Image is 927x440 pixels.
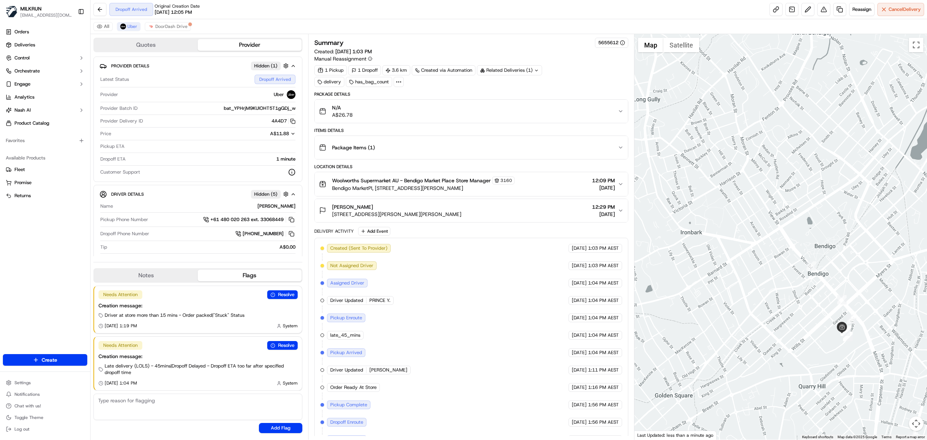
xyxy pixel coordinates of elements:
[105,363,298,376] span: Late delivery (LOLS) - 45mins | Dropoff Delayed - Dropoff ETA too far after specified dropoff time
[572,367,587,373] span: [DATE]
[98,290,142,299] div: Needs Attention
[14,391,40,397] span: Notifications
[148,24,154,29] img: doordash_logo_v2.png
[592,184,615,191] span: [DATE]
[636,430,660,440] a: Open this area in Google Maps (opens a new window)
[3,26,87,38] a: Orders
[314,164,628,170] div: Location Details
[314,40,344,46] h3: Summary
[14,42,35,48] span: Deliveries
[251,190,290,199] button: Hidden (5)
[843,332,852,341] div: 7
[332,203,373,211] span: [PERSON_NAME]
[283,323,298,329] span: System
[3,117,87,129] a: Product Catalog
[105,380,137,386] span: [DATE] 1:04 PM
[203,216,295,224] a: +61 480 020 263 ext. 33068449
[243,231,284,237] span: [PHONE_NUMBER]
[3,65,87,77] button: Orchestrate
[100,143,125,150] span: Pickup ETA
[155,3,200,9] span: Original Creation Date
[588,349,619,356] span: 1:04 PM AEST
[315,100,628,123] button: N/AA$26.78
[274,91,284,98] span: Uber
[315,172,628,196] button: Woolworths Supermarket AU - Bendigo Market Place Store Manager3160Bendigo MarketPl, [STREET_ADDRE...
[110,244,295,250] div: A$0.00
[3,378,87,388] button: Settings
[849,3,874,16] button: Reassign
[806,261,816,271] div: 4
[210,216,284,223] span: +61 480 020 263 ext. 33068449
[100,203,113,209] span: Name
[155,9,192,16] span: [DATE] 12:05 PM
[588,367,619,373] span: 1:11 PM AEST
[592,177,615,184] span: 12:09 PM
[93,22,113,31] button: All
[588,297,619,304] span: 1:04 PM AEST
[335,48,372,55] span: [DATE] 1:03 PM
[314,65,347,75] div: 1 Pickup
[843,332,852,341] div: 10
[3,190,87,202] button: Returns
[592,211,615,218] span: [DATE]
[14,166,25,173] span: Fleet
[346,77,392,87] div: has_bag_count
[314,48,372,55] span: Created:
[332,144,375,151] span: Package Items ( 1 )
[802,435,833,440] button: Keyboard shortcuts
[588,262,619,269] span: 1:03 PM AEST
[330,297,363,304] span: Driver Updated
[572,419,587,426] span: [DATE]
[14,192,31,199] span: Returns
[3,78,87,90] button: Engage
[127,24,137,29] span: Uber
[105,323,137,329] span: [DATE] 1:19 PM
[332,177,491,184] span: Woolworths Supermarket AU - Bendigo Market Place Store Manager
[270,130,289,137] span: A$11.88
[592,203,615,211] span: 12:29 PM
[588,384,619,391] span: 1:16 PM AEST
[572,332,587,339] span: [DATE]
[6,6,17,17] img: MILKRUN
[3,354,87,366] button: Create
[314,77,344,87] div: delivery
[588,280,619,286] span: 1:04 PM AEST
[98,302,298,309] div: Creation message:
[382,65,410,75] div: 3.6 km
[100,130,111,137] span: Price
[14,94,34,100] span: Analytics
[572,384,587,391] span: [DATE]
[314,128,628,133] div: Items Details
[3,135,87,146] div: Favorites
[3,39,87,51] a: Deliveries
[14,55,30,61] span: Control
[588,419,619,426] span: 1:56 PM AEST
[100,76,129,83] span: Latest Status
[155,24,188,29] span: DoorDash Drive
[14,415,43,420] span: Toggle Theme
[42,356,57,364] span: Create
[638,38,663,52] button: Show street map
[116,203,295,209] div: [PERSON_NAME]
[100,244,107,250] span: Tip
[3,177,87,188] button: Promise
[3,164,87,175] button: Fleet
[838,435,877,439] span: Map data ©2025 Google
[330,262,373,269] span: Not Assigned Driver
[572,402,587,408] span: [DATE]
[477,65,542,75] div: Related Deliveries (1)
[20,5,42,12] span: MILKRUN
[572,262,587,269] span: [DATE]
[572,315,587,321] span: [DATE]
[198,270,301,281] button: Flags
[314,55,372,62] button: Manual Reassignment
[598,40,625,46] button: 5655612
[369,367,407,373] span: [PERSON_NAME]
[111,191,144,197] span: Driver Details
[588,332,619,339] span: 1:04 PM AEST
[100,105,138,112] span: Provider Batch ID
[3,401,87,411] button: Chat with us!
[314,91,628,97] div: Package Details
